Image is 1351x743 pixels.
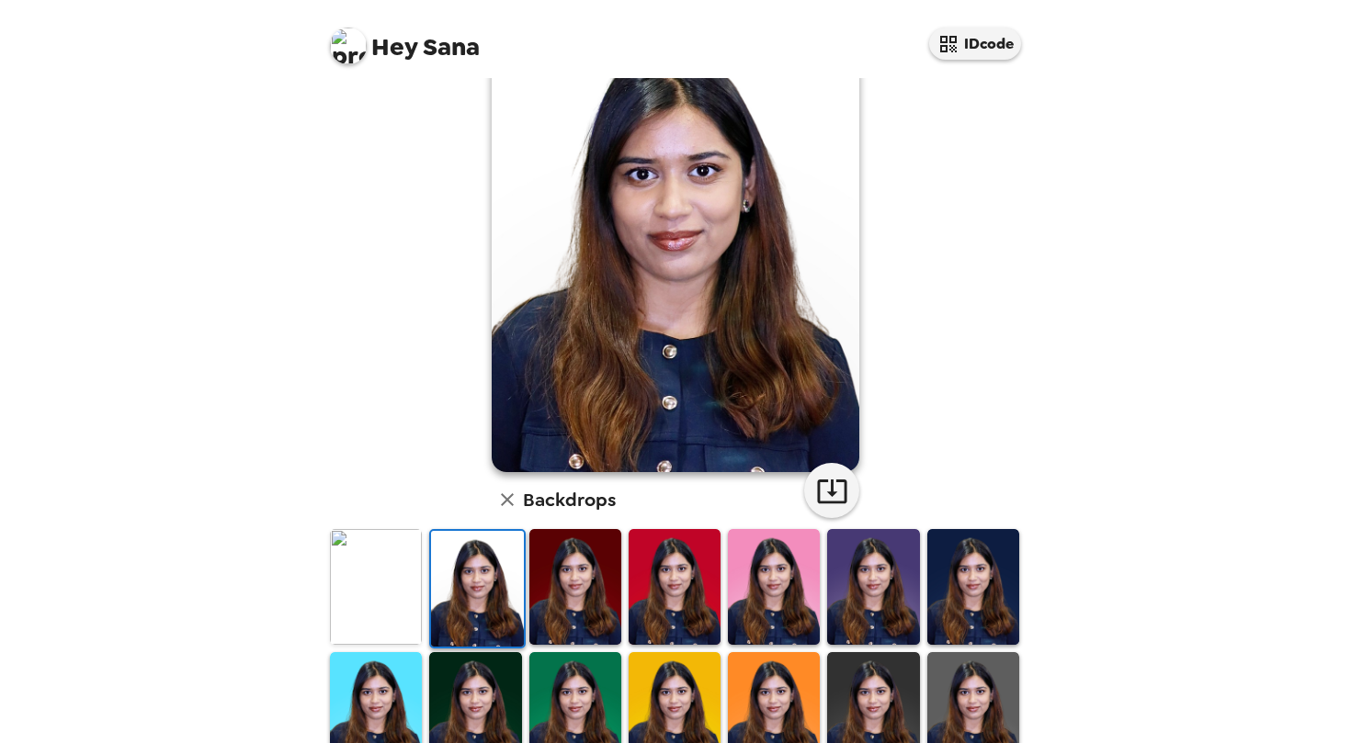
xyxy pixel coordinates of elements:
span: Sana [330,18,480,60]
button: IDcode [929,28,1021,60]
img: profile pic [330,28,367,64]
h6: Backdrops [523,485,616,514]
span: Hey [371,30,417,63]
img: user [492,13,859,472]
img: Original [330,529,422,644]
